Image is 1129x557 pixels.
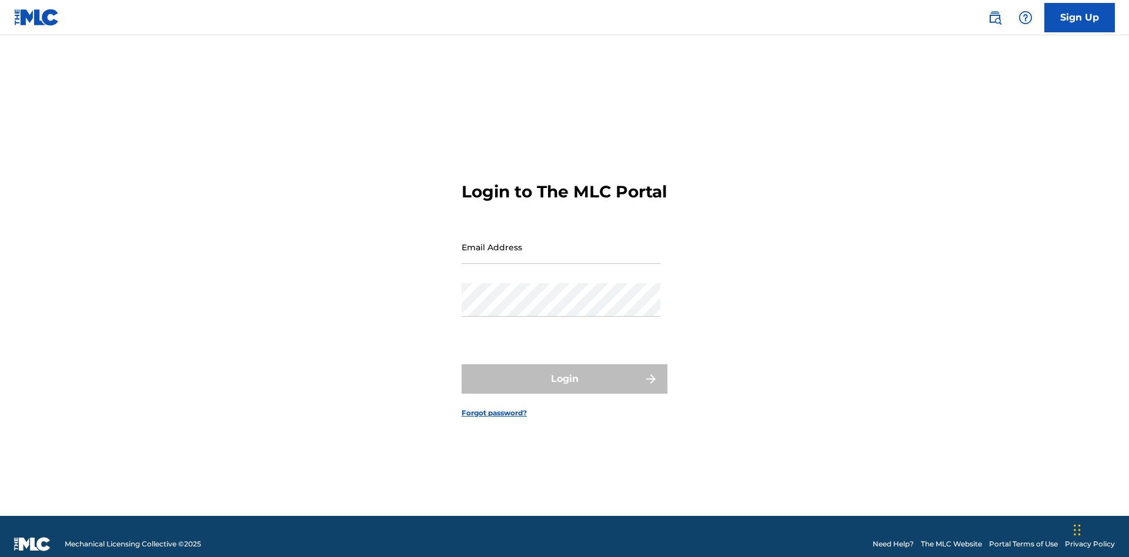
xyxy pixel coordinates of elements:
div: Drag [1074,512,1081,548]
a: Need Help? [873,539,914,549]
a: Privacy Policy [1065,539,1115,549]
a: Forgot password? [462,408,527,418]
a: Portal Terms of Use [989,539,1058,549]
a: The MLC Website [921,539,982,549]
span: Mechanical Licensing Collective © 2025 [65,539,201,549]
h3: Login to The MLC Portal [462,182,667,202]
a: Public Search [983,6,1007,29]
img: MLC Logo [14,9,59,26]
img: logo [14,537,51,551]
div: Help [1014,6,1037,29]
img: help [1018,11,1033,25]
a: Sign Up [1044,3,1115,32]
img: search [988,11,1002,25]
iframe: Chat Widget [1070,501,1129,557]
